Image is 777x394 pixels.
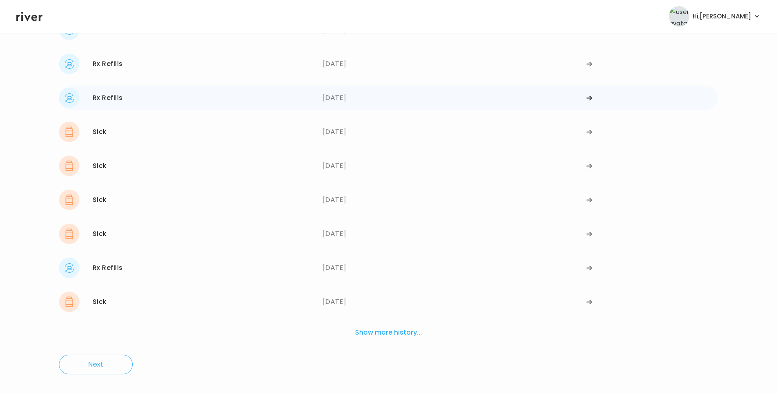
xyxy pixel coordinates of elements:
[323,190,587,210] div: [DATE]
[59,355,133,374] button: Next
[669,6,761,27] button: user avatarHi,[PERSON_NAME]
[323,122,587,142] div: [DATE]
[323,292,587,312] div: [DATE]
[93,296,107,308] div: Sick
[669,6,689,27] img: user avatar
[93,228,107,240] div: Sick
[693,11,751,22] span: Hi, [PERSON_NAME]
[323,54,587,74] div: [DATE]
[93,262,123,274] div: Rx Refills
[323,258,587,278] div: [DATE]
[93,92,123,104] div: Rx Refills
[323,88,587,108] div: [DATE]
[323,224,587,244] div: [DATE]
[93,126,107,138] div: Sick
[352,324,425,342] button: Show more history...
[93,160,107,172] div: Sick
[93,194,107,206] div: Sick
[323,156,587,176] div: [DATE]
[93,58,123,70] div: Rx Refills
